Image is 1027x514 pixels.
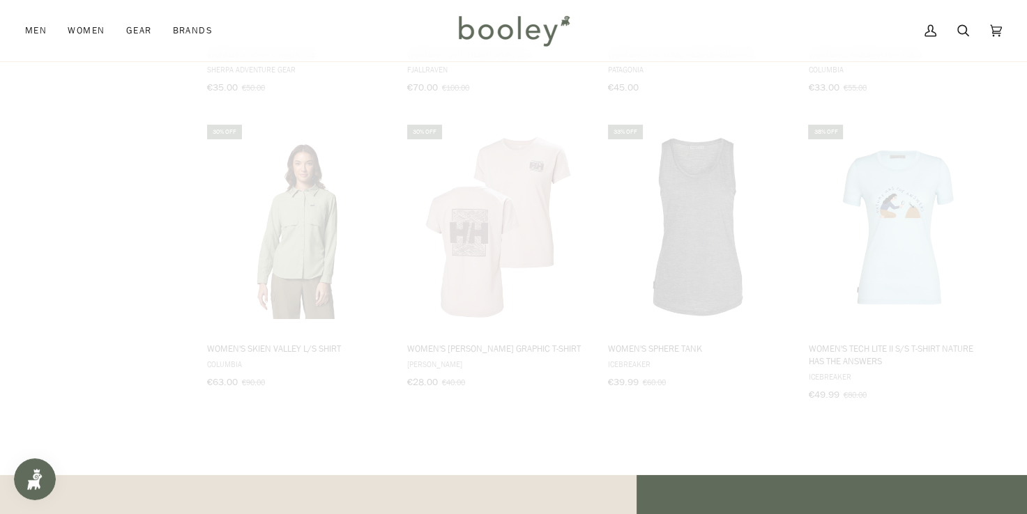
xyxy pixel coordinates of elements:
span: Men [25,24,47,38]
img: Booley [452,10,575,51]
span: Women [68,24,105,38]
span: Gear [126,24,152,38]
span: Brands [172,24,213,38]
iframe: Button to open loyalty program pop-up [14,458,56,500]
